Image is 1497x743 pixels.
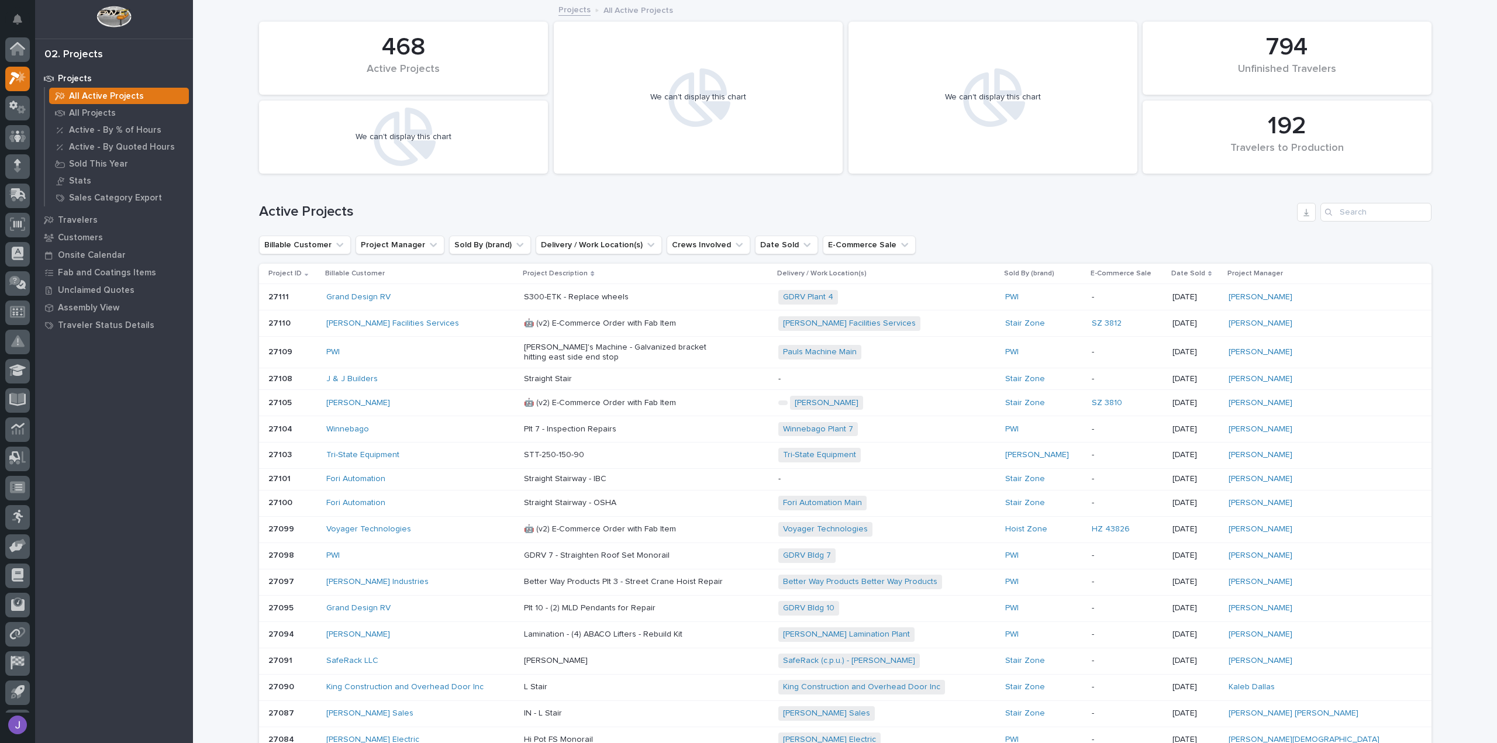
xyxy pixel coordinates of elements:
div: Unfinished Travelers [1163,63,1412,88]
a: [PERSON_NAME] Facilities Services [783,319,916,329]
p: STT-250-150-90 [524,450,729,460]
p: [DATE] [1172,347,1220,357]
a: [PERSON_NAME] [795,398,858,408]
a: [PERSON_NAME] [1229,474,1292,484]
a: Fab and Coatings Items [35,264,193,281]
p: Customers [58,233,103,243]
div: Active Projects [279,63,528,88]
a: Unclaimed Quotes [35,281,193,299]
a: [PERSON_NAME] [1229,498,1292,508]
p: [DATE] [1172,474,1220,484]
a: King Construction and Overhead Door Inc [783,682,940,692]
input: Search [1320,203,1432,222]
a: GDRV Bldg 10 [783,603,834,613]
a: PWI [1005,603,1019,613]
p: Travelers [58,215,98,226]
p: - [1092,682,1163,692]
div: 02. Projects [44,49,103,61]
p: - [1092,656,1163,666]
a: [PERSON_NAME] Facilities Services [326,319,459,329]
a: Fori Automation Main [783,498,862,508]
div: 192 [1163,112,1412,141]
button: Delivery / Work Location(s) [536,236,662,254]
p: Project Manager [1227,267,1283,280]
p: [DATE] [1172,450,1220,460]
p: Sold This Year [69,159,128,170]
a: SZ 3810 [1092,398,1122,408]
p: 🤖 (v2) E-Commerce Order with Fab Item [524,319,729,329]
div: We can't display this chart [945,92,1041,102]
a: Pauls Machine Main [783,347,857,357]
a: Voyager Technologies [783,524,868,534]
p: All Projects [69,108,116,119]
p: GDRV 7 - Straighten Roof Set Monorail [524,551,729,561]
p: [DATE] [1172,424,1220,434]
a: [PERSON_NAME] [1229,656,1292,666]
p: Sales Category Export [69,193,162,203]
a: SafeRack LLC [326,656,378,666]
a: Tri-State Equipment [783,450,856,460]
p: [DATE] [1172,498,1220,508]
p: All Active Projects [69,91,144,102]
div: Notifications [15,14,30,33]
tr: 2709027090 King Construction and Overhead Door Inc L StairKing Construction and Overhead Door Inc... [259,674,1432,700]
a: [PERSON_NAME] [1229,450,1292,460]
a: Winnebago Plant 7 [783,424,853,434]
tr: 2709427094 [PERSON_NAME] Lamination - (4) ABACO Lifters - Rebuild Kit[PERSON_NAME] Lamination Pla... [259,621,1432,648]
a: Traveler Status Details [35,316,193,334]
tr: 2709127091 SafeRack LLC [PERSON_NAME]SafeRack (c.p.u.) - [PERSON_NAME] Stair Zone -[DATE][PERSON_... [259,648,1432,674]
a: All Projects [45,105,193,121]
a: [PERSON_NAME] Sales [783,709,870,718]
a: [PERSON_NAME] [1005,450,1069,460]
a: [PERSON_NAME] Industries [326,577,429,587]
a: Stair Zone [1005,474,1045,484]
a: [PERSON_NAME] [PERSON_NAME] [1229,709,1358,718]
a: Fori Automation [326,474,385,484]
button: Sold By (brand) [449,236,531,254]
a: PWI [1005,292,1019,302]
a: Active - By Quoted Hours [45,139,193,155]
p: 27108 [268,372,295,384]
p: 27110 [268,316,293,329]
p: Lamination - (4) ABACO Lifters - Rebuild Kit [524,630,729,640]
a: [PERSON_NAME] [326,398,390,408]
p: 27105 [268,396,294,408]
p: Sold By (brand) [1004,267,1054,280]
a: [PERSON_NAME] Lamination Plant [783,630,910,640]
p: 27111 [268,290,291,302]
a: Hoist Zone [1005,524,1047,534]
p: E-Commerce Sale [1091,267,1151,280]
p: 27104 [268,422,295,434]
tr: 2711027110 [PERSON_NAME] Facilities Services 🤖 (v2) E-Commerce Order with Fab Item[PERSON_NAME] F... [259,310,1432,337]
tr: 2710827108 J & J Builders Straight Stair-Stair Zone -[DATE][PERSON_NAME] [259,368,1432,389]
div: 468 [279,33,528,62]
p: 27109 [268,345,295,357]
a: GDRV Plant 4 [783,292,833,302]
button: Notifications [5,7,30,32]
tr: 2710127101 Fori Automation Straight Stairway - IBC-Stair Zone -[DATE][PERSON_NAME] [259,468,1432,490]
img: Workspace Logo [96,6,131,27]
button: Crews Involved [667,236,750,254]
a: Winnebago [326,424,369,434]
p: Project Description [523,267,588,280]
p: 27099 [268,522,296,534]
p: Active - By % of Hours [69,125,161,136]
tr: 2711127111 Grand Design RV S300-ETK - Replace wheelsGDRV Plant 4 PWI -[DATE][PERSON_NAME] [259,284,1432,310]
tr: 2710427104 Winnebago Plt 7 - Inspection RepairsWinnebago Plant 7 PWI -[DATE][PERSON_NAME] [259,416,1432,442]
p: - [1092,709,1163,718]
p: [DATE] [1172,374,1220,384]
a: Travelers [35,211,193,229]
a: Fori Automation [326,498,385,508]
a: Stair Zone [1005,498,1045,508]
a: HZ 43826 [1092,524,1130,534]
a: Stair Zone [1005,319,1045,329]
a: Onsite Calendar [35,246,193,264]
p: [DATE] [1172,709,1220,718]
p: Traveler Status Details [58,320,154,331]
a: SZ 3812 [1092,319,1122,329]
button: E-Commerce Sale [823,236,916,254]
a: Active - By % of Hours [45,122,193,138]
p: - [1092,577,1163,587]
p: - [1092,474,1163,484]
a: Grand Design RV [326,603,391,613]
